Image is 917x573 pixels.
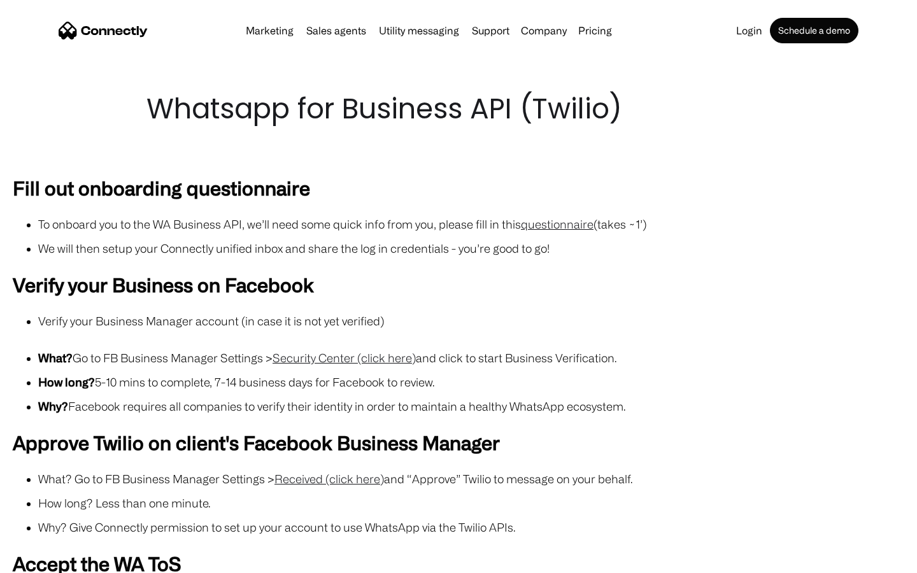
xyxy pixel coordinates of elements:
strong: Verify your Business on Facebook [13,274,314,295]
strong: Approve Twilio on client's Facebook Business Manager [13,432,500,453]
div: Company [521,22,567,39]
li: Why? Give Connectly permission to set up your account to use WhatsApp via the Twilio APIs. [38,518,904,536]
a: questionnaire [521,218,594,230]
a: Pricing [573,25,617,36]
strong: How long? [38,376,95,388]
li: To onboard you to the WA Business API, we’ll need some quick info from you, please fill in this (... [38,215,904,233]
li: Facebook requires all companies to verify their identity in order to maintain a healthy WhatsApp ... [38,397,904,415]
li: We will then setup your Connectly unified inbox and share the log in credentials - you’re good to... [38,239,904,257]
a: Schedule a demo [770,18,858,43]
a: Marketing [241,25,299,36]
a: Received (click here) [274,472,384,485]
li: How long? Less than one minute. [38,494,904,512]
a: Support [467,25,515,36]
a: Sales agents [301,25,371,36]
li: What? Go to FB Business Manager Settings > and “Approve” Twilio to message on your behalf. [38,470,904,488]
li: Verify your Business Manager account (in case it is not yet verified) [38,312,904,330]
li: Go to FB Business Manager Settings > and click to start Business Verification. [38,349,904,367]
ul: Language list [25,551,76,569]
strong: Why? [38,400,68,413]
a: Security Center (click here) [273,351,416,364]
h1: Whatsapp for Business API (Twilio) [146,89,771,129]
li: 5-10 mins to complete, 7-14 business days for Facebook to review. [38,373,904,391]
aside: Language selected: English [13,551,76,569]
strong: Fill out onboarding questionnaire [13,177,310,199]
a: Login [731,25,767,36]
strong: What? [38,351,73,364]
a: Utility messaging [374,25,464,36]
